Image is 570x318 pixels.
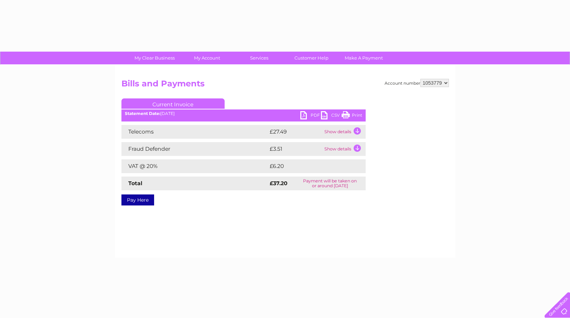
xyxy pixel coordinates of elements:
h2: Bills and Payments [121,79,449,92]
a: Print [342,111,362,121]
td: £6.20 [268,159,349,173]
a: Current Invoice [121,98,225,109]
td: Show details [323,142,366,156]
div: [DATE] [121,111,366,116]
strong: £37.20 [270,180,288,187]
td: VAT @ 20% [121,159,268,173]
td: Show details [323,125,366,139]
a: Make A Payment [335,52,392,64]
td: Payment will be taken on or around [DATE] [294,177,366,190]
a: PDF [300,111,321,121]
a: Services [231,52,288,64]
strong: Total [128,180,142,187]
a: My Account [179,52,235,64]
td: £27.49 [268,125,323,139]
td: Telecoms [121,125,268,139]
a: Customer Help [283,52,340,64]
a: Pay Here [121,194,154,205]
div: Account number [385,79,449,87]
a: My Clear Business [126,52,183,64]
b: Statement Date: [125,111,160,116]
td: £3.51 [268,142,323,156]
td: Fraud Defender [121,142,268,156]
a: CSV [321,111,342,121]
